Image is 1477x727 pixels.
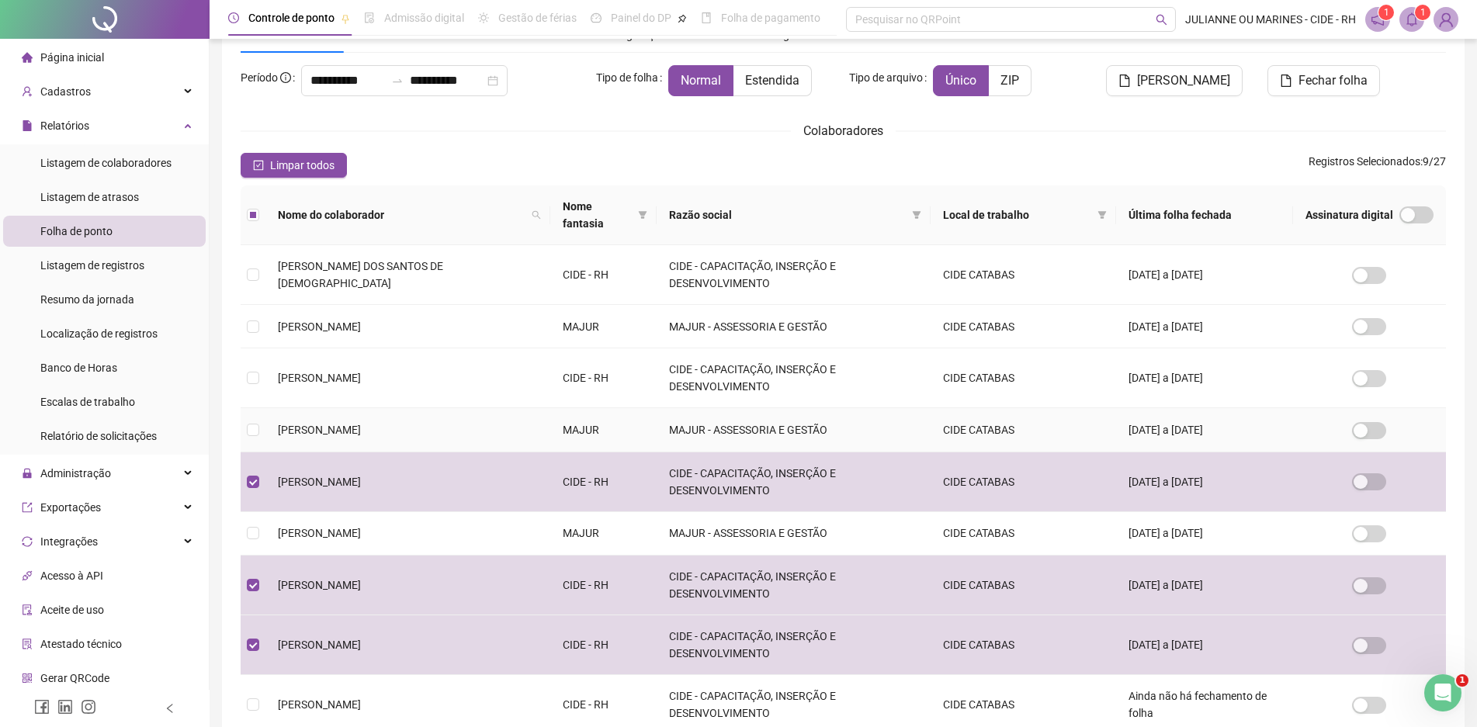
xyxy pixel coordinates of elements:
span: dashboard [591,12,602,23]
span: : 9 / 27 [1309,153,1446,178]
span: info-circle [280,72,291,83]
td: [DATE] a [DATE] [1116,452,1293,512]
span: Normal [681,73,721,88]
span: 1 [1384,7,1389,18]
span: filter [635,195,650,235]
span: Página inicial [40,51,104,64]
iframe: Intercom live chat [1424,674,1461,711]
span: filter [1094,203,1110,227]
div: Lauro diz… [12,89,298,396]
span: Integrações [40,535,98,548]
span: [PERSON_NAME] [278,527,361,539]
span: filter [912,210,921,220]
span: sun [478,12,489,23]
span: Listagem de colaboradores [40,157,172,169]
span: Relatório de solicitações [40,430,157,442]
span: Tipo de arquivo [849,69,923,86]
span: Ainda não há fechamento de folha [1129,690,1267,719]
span: Escalas de trabalho [40,396,135,408]
span: lock [22,468,33,479]
span: Listagem de atrasos [40,191,139,203]
td: [DATE] a [DATE] [1116,408,1293,452]
img: Profile image for Lauro [44,9,69,33]
td: CIDE - RH [550,452,657,512]
td: CIDE - CAPACITAÇÃO, INSERÇÃO E DESENVOLVIMENTO [657,556,931,615]
td: MAJUR [550,512,657,556]
span: Razão social [669,206,906,223]
td: CIDE - CAPACITAÇÃO, INSERÇÃO E DESENVOLVIMENTO [657,615,931,675]
button: Início [243,6,272,36]
span: search [1156,14,1167,26]
td: CIDE CATABAS [931,245,1116,305]
td: CIDE - RH [550,245,657,305]
span: Configurações de fechamento [601,29,746,40]
span: linkedin [57,699,73,715]
button: Limpar todos [241,153,347,178]
td: CIDE CATABAS [931,615,1116,675]
span: Nome fantasia [563,198,632,232]
span: 1 [1456,674,1468,687]
span: Cadastros [40,85,91,98]
td: [DATE] a [DATE] [1116,348,1293,408]
div: OláCIDE, [PERSON_NAME] uma nova versão do nosso aplicativo e para que seus colaboradores continue... [32,184,279,260]
span: file [1118,74,1131,87]
span: Fechar folha [1298,71,1368,90]
span: [PERSON_NAME] [278,639,361,651]
span: Localização de registros [40,327,158,340]
td: MAJUR [550,408,657,452]
td: CIDE CATABAS [931,512,1116,556]
span: pushpin [678,14,687,23]
button: Fechar folha [1267,65,1380,96]
span: [PERSON_NAME] [278,320,361,333]
td: [DATE] a [DATE] [1116,556,1293,615]
td: CIDE - CAPACITAÇÃO, INSERÇÃO E DESENVOLVIMENTO [657,452,931,512]
span: Banco de Horas [40,362,117,374]
span: Admissão digital [384,12,464,24]
td: CIDE - CAPACITAÇÃO, INSERÇÃO E DESENVOLVIMENTO [657,245,931,305]
div: Fechar [272,6,300,34]
div: [PERSON_NAME] a sua colaboração para que a equipe seja orientada a atualizar o aplicativo o quant... [32,268,279,359]
span: notification [1371,12,1385,26]
span: book [701,12,712,23]
span: Resumo da jornada [40,293,134,306]
td: CIDE CATABAS [931,556,1116,615]
span: check-square [253,160,264,171]
span: Listagem de registros [40,259,144,272]
span: Colaboradores [803,123,883,138]
td: CIDE CATABAS [931,348,1116,408]
span: [PERSON_NAME] [278,424,361,436]
span: Administração [40,467,111,479]
span: file [1280,74,1292,87]
td: CIDE - CAPACITAÇÃO, INSERÇÃO E DESENVOLVIMENTO [657,348,931,408]
span: ZIP [1000,73,1019,88]
span: Estendida [745,73,799,88]
b: Importante! [102,147,208,165]
span: Relatórios [40,119,89,132]
button: [PERSON_NAME] [1106,65,1243,96]
span: [PERSON_NAME] [278,476,361,488]
span: Nome do colaborador [278,206,525,223]
span: to [391,74,404,87]
button: go back [10,6,40,36]
span: file-done [364,12,375,23]
td: MAJUR - ASSESSORIA E GESTÃO [657,408,931,452]
span: [PERSON_NAME] [1137,71,1230,90]
sup: 1 [1378,5,1394,20]
span: home [22,52,33,63]
span: search [529,203,544,227]
span: [PERSON_NAME] [278,698,361,711]
span: facebook [34,699,50,715]
span: audit [22,604,33,615]
td: MAJUR - ASSESSORIA E GESTÃO [657,512,931,556]
span: Aceite de uso [40,604,104,616]
span: Controle de ponto [248,12,335,24]
img: Profile image for Lauro [32,109,57,133]
span: Período [241,71,278,84]
span: Registros Selecionados [1309,155,1420,168]
td: MAJUR - ASSESSORIA E GESTÃO [657,305,931,348]
b: assinaturas sem problemas [75,230,244,242]
span: [PERSON_NAME] [278,372,361,384]
td: [DATE] a [DATE] [1116,245,1293,305]
th: Última folha fechada [1116,185,1293,245]
span: instagram [81,699,96,715]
